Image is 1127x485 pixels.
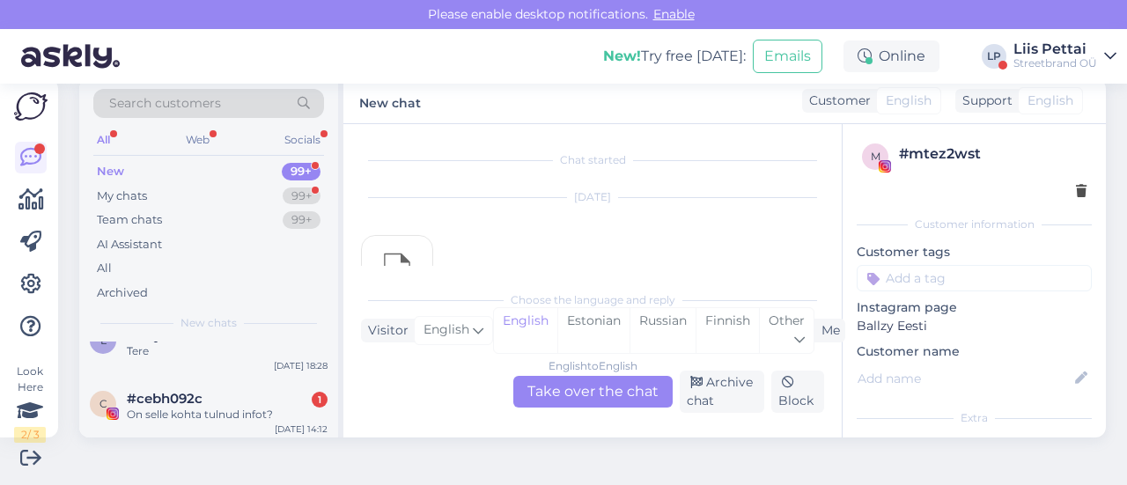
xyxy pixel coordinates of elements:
[97,163,124,180] div: New
[857,217,1092,232] div: Customer information
[361,152,824,168] div: Chat started
[603,46,746,67] div: Try free [DATE]:
[814,321,840,340] div: Me
[127,407,328,423] div: On selle kohta tulnud infot?
[857,265,1092,291] input: Add a tag
[899,143,1086,165] div: # mtez2wst
[127,391,203,407] span: #cebh092c
[858,369,1072,388] input: Add name
[127,343,328,359] div: Tere
[282,163,320,180] div: 99+
[857,342,1092,361] p: Customer name
[97,236,162,254] div: AI Assistant
[871,150,880,163] span: m
[802,92,871,110] div: Customer
[93,129,114,151] div: All
[886,92,932,110] span: English
[361,292,824,308] div: Choose the language and reply
[857,437,1092,455] p: Notes
[982,44,1006,69] div: LP
[312,392,328,408] div: 1
[359,89,421,113] label: New chat
[99,397,107,410] span: c
[680,371,765,413] div: Archive chat
[275,423,328,436] div: [DATE] 14:12
[549,358,637,374] div: English to English
[281,129,324,151] div: Socials
[648,6,700,22] span: Enable
[109,94,221,113] span: Search customers
[630,308,696,353] div: Russian
[283,211,320,229] div: 99+
[361,189,824,205] div: [DATE]
[97,260,112,277] div: All
[696,308,759,353] div: Finnish
[769,312,805,328] span: Other
[955,92,1013,110] div: Support
[857,410,1092,426] div: Extra
[857,317,1092,335] p: Ballzy Eesti
[557,308,630,353] div: Estonian
[1013,42,1097,56] div: Liis Pettai
[97,211,162,229] div: Team chats
[361,321,409,340] div: Visitor
[283,187,320,205] div: 99+
[603,48,641,64] b: New!
[274,359,328,372] div: [DATE] 18:28
[771,371,824,413] div: Block
[182,129,213,151] div: Web
[14,92,48,121] img: Askly Logo
[424,320,469,340] span: English
[97,187,147,205] div: My chats
[753,40,822,73] button: Emails
[1013,42,1116,70] a: Liis PettaiStreetbrand OÜ
[362,236,432,306] img: attachment
[1028,92,1073,110] span: English
[1013,56,1097,70] div: Streetbrand OÜ
[857,243,1092,261] p: Customer tags
[97,284,148,302] div: Archived
[857,298,1092,317] p: Instagram page
[843,40,939,72] div: Online
[14,427,46,443] div: 2 / 3
[513,376,673,408] div: Take over the chat
[14,364,46,443] div: Look Here
[494,308,557,353] div: English
[180,315,237,331] span: New chats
